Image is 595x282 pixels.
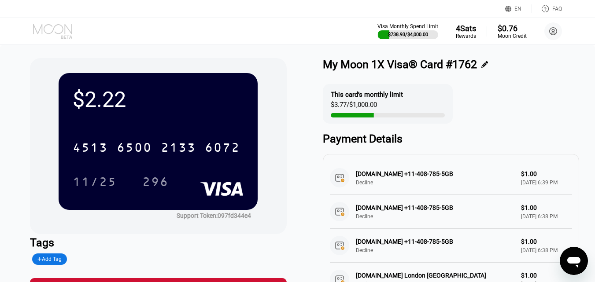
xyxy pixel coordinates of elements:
div: 296 [142,176,169,190]
div: 11/25 [73,176,117,190]
div: Visa Monthly Spend Limit [377,23,438,29]
div: 2133 [161,142,196,156]
div: This card’s monthly limit [331,91,403,99]
div: Rewards [456,33,476,39]
div: 4 Sats [456,24,476,33]
div: EN [505,4,532,13]
div: $2.22 [73,87,244,112]
div: 4513650021336072 [67,136,245,158]
div: 6072 [205,142,240,156]
div: Add Tag [32,253,67,265]
div: 4SatsRewards [456,24,476,39]
div: Support Token:097fd344e4 [177,212,251,219]
div: $0.76Moon Credit [498,24,527,39]
div: 296 [136,171,175,193]
div: EN [514,6,521,12]
div: $3.77 / $1,000.00 [331,101,377,113]
div: My Moon 1X Visa® Card #1762 [323,58,477,71]
div: Visa Monthly Spend Limit$738.93/$4,000.00 [377,23,438,39]
div: 4513 [73,142,108,156]
div: Support Token: 097fd344e4 [177,212,251,219]
div: FAQ [532,4,562,13]
div: 11/25 [66,171,123,193]
div: $738.93 / $4,000.00 [388,32,428,37]
div: $0.76 [498,24,527,33]
div: Add Tag [37,256,62,262]
iframe: Button to launch messaging window, conversation in progress [560,247,588,275]
div: Tags [30,236,287,249]
div: Payment Details [323,132,580,145]
div: Moon Credit [498,33,527,39]
div: FAQ [552,6,562,12]
div: 6500 [117,142,152,156]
